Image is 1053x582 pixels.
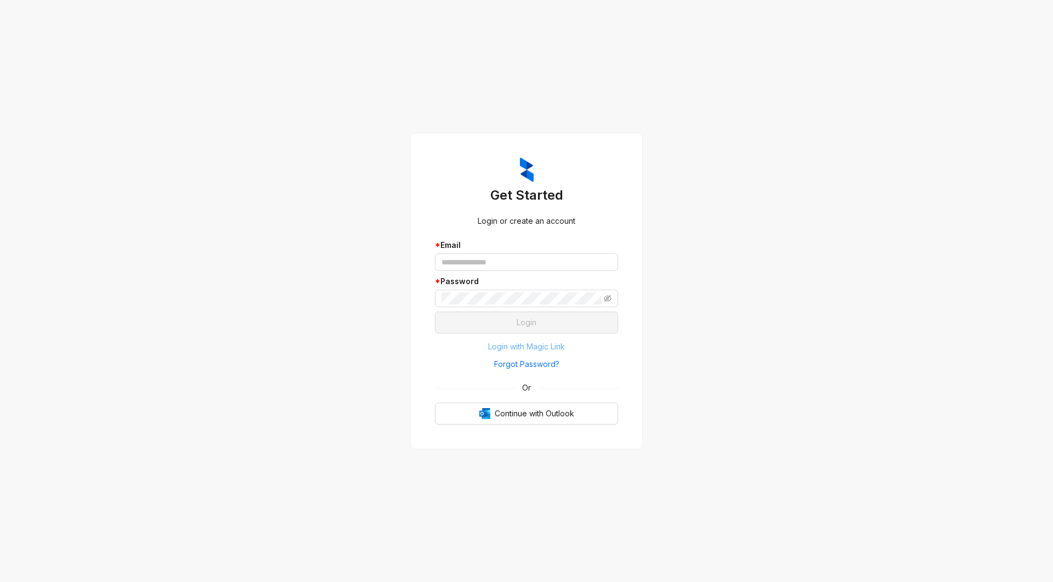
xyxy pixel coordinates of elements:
span: Login with Magic Link [488,341,565,353]
span: Forgot Password? [494,358,559,370]
span: Continue with Outlook [495,408,574,420]
h3: Get Started [435,187,618,204]
div: Email [435,239,618,251]
img: ZumaIcon [520,157,534,183]
button: Login with Magic Link [435,338,618,355]
button: OutlookContinue with Outlook [435,403,618,425]
span: eye-invisible [604,295,612,302]
img: Outlook [479,408,490,419]
button: Login [435,312,618,334]
button: Forgot Password? [435,355,618,373]
div: Login or create an account [435,215,618,227]
div: Password [435,275,618,287]
span: Or [514,382,539,394]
